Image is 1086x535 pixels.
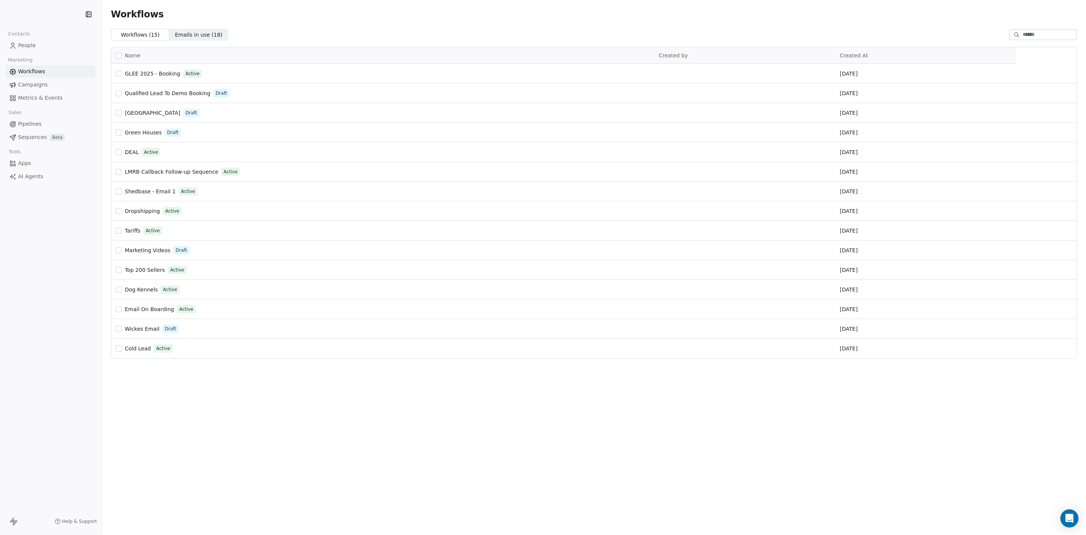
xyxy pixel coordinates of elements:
span: Created At [840,52,868,59]
span: [DATE] [840,109,857,117]
span: Campaigns [18,81,48,89]
a: Apps [6,157,95,170]
a: [GEOGRAPHIC_DATA] [125,109,180,117]
a: Dropshipping [125,207,160,215]
span: Draft [165,325,176,332]
span: [DATE] [840,188,857,195]
span: Draft [216,90,227,97]
a: Tariffs [125,227,140,234]
span: Active [181,188,195,195]
span: Emails in use ( 18 ) [175,31,222,39]
span: Qualified Lead To Demo Booking [125,90,210,96]
span: Name [125,52,140,60]
span: [GEOGRAPHIC_DATA] [125,110,180,116]
span: Apps [18,159,31,167]
span: People [18,42,36,49]
span: Sales [5,107,25,118]
span: Workflows [18,68,45,76]
span: Tools [5,146,24,157]
span: Cold Lead [125,345,151,352]
span: Metrics & Events [18,94,63,102]
span: Sequences [18,133,47,141]
span: Dog Kennels [125,287,158,293]
a: Qualified Lead To Demo Booking [125,89,210,97]
span: AI Agents [18,173,43,180]
span: Marketing [5,54,36,66]
span: [DATE] [840,70,857,77]
a: Workflows [6,65,95,78]
span: [DATE] [840,148,857,156]
span: [DATE] [840,227,857,234]
a: People [6,39,95,52]
span: Active [165,208,179,214]
a: Campaigns [6,79,95,91]
span: Active [224,168,238,175]
span: Pipelines [18,120,41,128]
span: Wickes Email [125,326,160,332]
a: Metrics & Events [6,92,95,104]
span: [DATE] [840,129,857,136]
span: Active [170,267,184,273]
span: [DATE] [840,207,857,215]
span: [DATE] [840,89,857,97]
span: [DATE] [840,266,857,274]
span: Active [156,345,170,352]
span: Active [179,306,193,313]
span: Draft [176,247,187,254]
span: Active [144,149,158,156]
a: Pipelines [6,118,95,130]
span: GLEE 2025 - Booking [125,71,180,77]
span: DEAL [125,149,139,155]
a: GLEE 2025 - Booking [125,70,180,77]
span: [DATE] [840,247,857,254]
span: Draft [186,109,197,116]
span: Draft [167,129,178,136]
a: SequencesBeta [6,131,95,143]
span: Email On Boarding [125,306,174,312]
span: Green Houses [125,130,162,136]
a: Marketing Videos [125,247,170,254]
span: Top 200 Sellers [125,267,165,273]
span: Dropshipping [125,208,160,214]
a: AI Agents [6,170,95,183]
a: Cold Lead [125,345,151,352]
a: Green Houses [125,129,162,136]
a: Help & Support [55,518,97,524]
span: [DATE] [840,286,857,293]
span: LMRB Callback Follow-up Sequence [125,169,218,175]
span: Active [146,227,160,234]
span: Contacts [5,28,33,40]
span: Beta [50,134,65,141]
a: Wickes Email [125,325,160,333]
a: Dog Kennels [125,286,158,293]
span: Created by [659,52,688,59]
span: [DATE] [840,325,857,333]
a: Email On Boarding [125,305,174,313]
span: Workflows [111,9,164,20]
span: Shedbase - Email 1 [125,188,176,194]
span: Active [186,70,199,77]
span: [DATE] [840,168,857,176]
a: Top 200 Sellers [125,266,165,274]
a: DEAL [125,148,139,156]
a: LMRB Callback Follow-up Sequence [125,168,218,176]
a: Shedbase - Email 1 [125,188,176,195]
span: [DATE] [840,345,857,352]
span: Help & Support [62,518,97,524]
span: Active [163,286,177,293]
span: [DATE] [840,305,857,313]
span: Marketing Videos [125,247,170,253]
div: Open Intercom Messenger [1060,509,1078,527]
